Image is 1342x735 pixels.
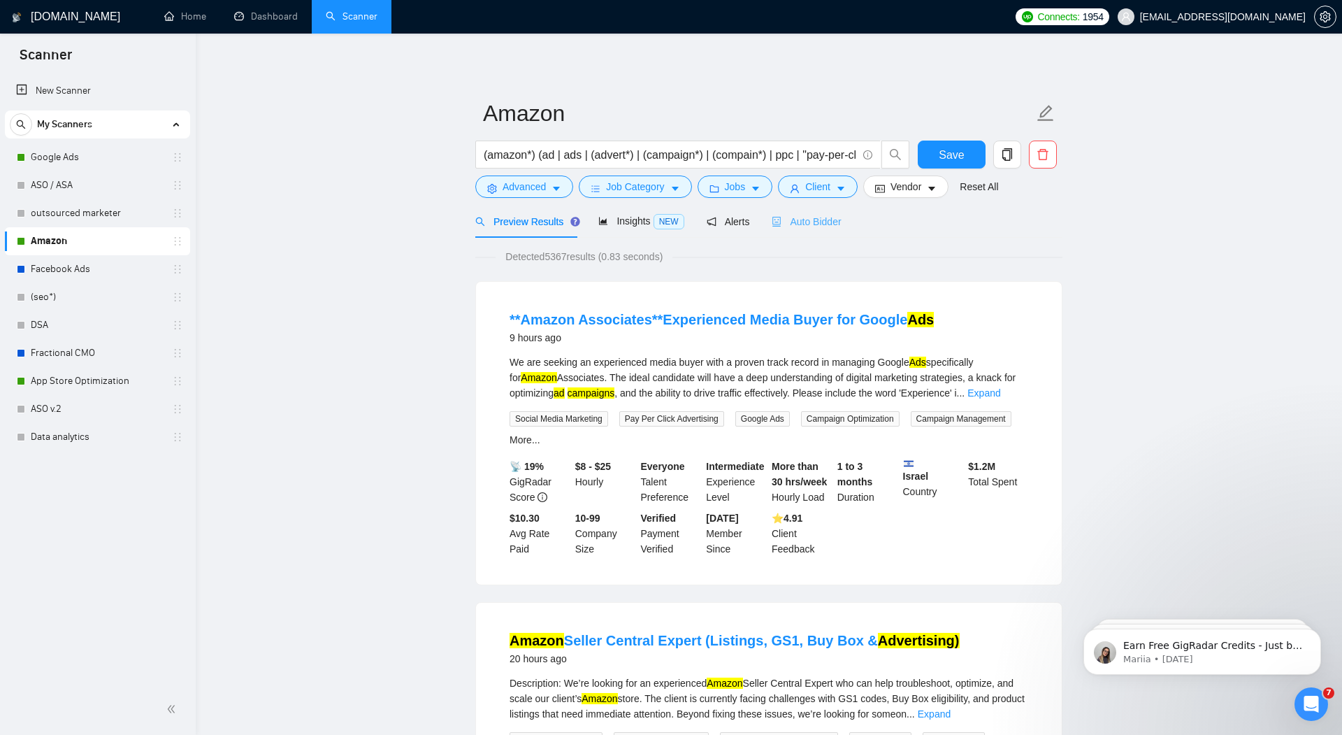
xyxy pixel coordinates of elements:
div: Company Size [572,511,638,557]
a: DSA [31,311,164,339]
span: holder [172,431,183,443]
div: Experience Level [703,459,769,505]
a: Google Ads [31,143,164,171]
span: notification [707,217,716,227]
div: Total Spent [965,459,1031,505]
iframe: Intercom live chat [1294,687,1328,721]
span: My Scanners [37,110,92,138]
span: Scanner [8,45,83,74]
b: 📡 19% [510,461,544,472]
span: holder [172,180,183,191]
img: 🇮🇱 [904,459,914,469]
span: Preview Results [475,216,576,227]
button: Save [918,141,986,169]
span: 7 [1323,687,1334,699]
span: Vendor [890,179,921,194]
b: More than 30 hrs/week [772,461,827,487]
span: Pay Per Click Advertising [619,411,724,427]
span: edit [1037,104,1055,122]
span: Connects: [1037,9,1079,24]
span: caret-down [836,183,846,194]
b: ⭐️ 4.91 [772,513,802,524]
mark: Amazon [510,633,564,648]
mark: Advertising) [878,633,960,648]
span: Advanced [503,179,546,194]
span: folder [709,183,719,194]
span: Save [939,146,964,164]
button: barsJob Categorycaret-down [579,176,691,198]
span: Social Media Marketing [510,411,608,427]
span: user [790,183,800,194]
a: outsourced marketer [31,199,164,227]
a: More... [510,434,540,445]
span: Alerts [707,216,750,227]
b: $8 - $25 [575,461,611,472]
span: delete [1030,148,1056,161]
mark: Amazon [707,678,742,689]
span: holder [172,236,183,247]
span: Google Ads [735,411,790,427]
span: NEW [654,214,684,229]
b: $ 1.2M [968,461,995,472]
span: caret-down [927,183,937,194]
div: Description: We’re looking for an experienced Seller Central Expert who can help troubleshoot, op... [510,676,1028,722]
span: setting [1315,11,1336,22]
a: Amazon [31,227,164,255]
a: Facebook Ads [31,255,164,283]
button: delete [1029,141,1057,169]
a: ASO / ASA [31,171,164,199]
div: Talent Preference [638,459,704,505]
b: [DATE] [706,513,738,524]
span: ... [957,387,965,399]
div: Duration [835,459,900,505]
a: App Store Optimization [31,367,164,395]
span: Job Category [606,179,664,194]
span: caret-down [551,183,561,194]
mark: Ads [909,357,926,368]
b: 10-99 [575,513,600,524]
span: Jobs [725,179,746,194]
span: copy [994,148,1020,161]
span: Insights [598,215,684,227]
span: holder [172,152,183,163]
button: search [881,141,909,169]
div: Tooltip anchor [569,215,582,228]
span: caret-down [751,183,760,194]
span: Detected 5367 results (0.83 seconds) [496,249,672,264]
button: idcardVendorcaret-down [863,176,948,198]
img: logo [12,6,22,29]
b: Intermediate [706,461,764,472]
button: setting [1314,6,1336,28]
div: 9 hours ago [510,329,934,346]
a: setting [1314,11,1336,22]
iframe: Intercom notifications message [1062,599,1342,697]
span: Campaign Optimization [801,411,900,427]
b: Israel [903,459,963,482]
span: holder [172,208,183,219]
span: holder [172,264,183,275]
span: holder [172,320,183,331]
div: Member Since [703,511,769,557]
span: caret-down [670,183,680,194]
a: New Scanner [16,77,179,105]
span: idcard [875,183,885,194]
a: ASO v.2 [31,395,164,423]
span: holder [172,292,183,303]
a: Data analytics [31,423,164,451]
span: Auto Bidder [772,216,841,227]
mark: Amazon [582,693,617,704]
span: setting [487,183,497,194]
b: Everyone [641,461,685,472]
b: 1 to 3 months [837,461,873,487]
div: We are seeking an experienced media buyer with a proven track record in managing Google specifica... [510,355,1028,401]
a: Fractional CMO [31,339,164,367]
span: Campaign Management [911,411,1011,427]
div: Client Feedback [769,511,835,557]
span: area-chart [598,216,608,226]
span: search [10,120,31,129]
a: (seo*) [31,283,164,311]
mark: Amazon [521,372,556,383]
input: Search Freelance Jobs... [484,146,857,164]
